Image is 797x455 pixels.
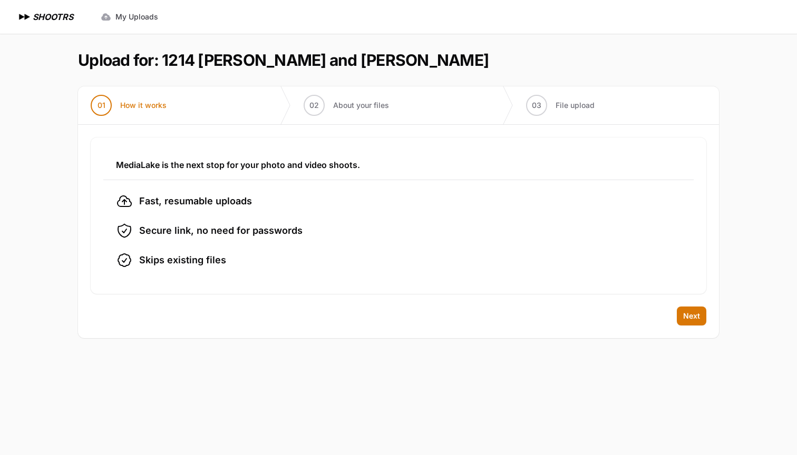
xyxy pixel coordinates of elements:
button: 03 File upload [513,86,607,124]
a: SHOOTRS SHOOTRS [17,11,73,23]
button: 01 How it works [78,86,179,124]
a: My Uploads [94,7,164,26]
h3: MediaLake is the next stop for your photo and video shoots. [116,159,681,171]
span: 02 [309,100,319,111]
span: Skips existing files [139,253,226,268]
span: 03 [532,100,541,111]
span: About your files [333,100,389,111]
span: Secure link, no need for passwords [139,223,303,238]
span: Fast, resumable uploads [139,194,252,209]
span: My Uploads [115,12,158,22]
span: File upload [556,100,595,111]
button: 02 About your files [291,86,402,124]
span: Next [683,311,700,321]
span: How it works [120,100,167,111]
button: Next [677,306,706,325]
span: 01 [98,100,105,111]
h1: Upload for: 1214 [PERSON_NAME] and [PERSON_NAME] [78,51,489,70]
img: SHOOTRS [17,11,33,23]
h1: SHOOTRS [33,11,73,23]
